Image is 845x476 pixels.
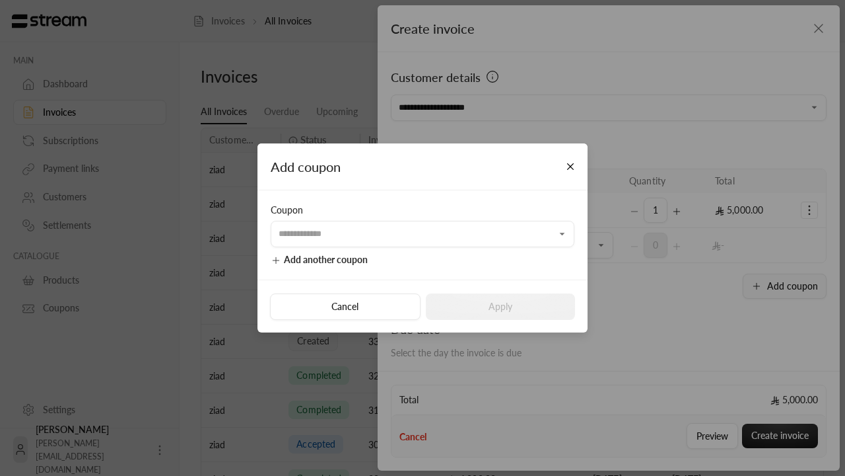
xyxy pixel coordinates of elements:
[270,294,420,320] button: Cancel
[284,254,368,265] span: Add another coupon
[271,204,574,217] div: Coupon
[271,159,341,175] span: Add coupon
[555,226,570,242] button: Open
[559,155,582,178] button: Close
